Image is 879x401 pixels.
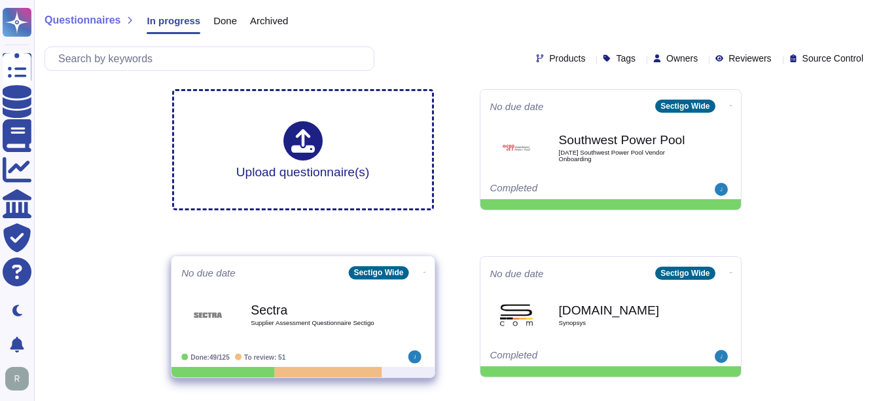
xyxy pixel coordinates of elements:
img: user [715,183,728,196]
span: Supplier Assessment Questionnaire Sectigo [251,320,383,326]
span: Synopsys [559,320,690,326]
span: Reviewers [728,54,771,63]
div: Upload questionnaire(s) [236,121,370,178]
span: No due date [490,269,544,278]
span: In progress [147,16,200,26]
div: Completed [490,183,651,196]
img: Logo [500,299,533,332]
span: Owners [666,54,698,63]
b: [DOMAIN_NAME] [559,304,690,316]
span: Archived [250,16,288,26]
b: Southwest Power Pool [559,134,690,146]
div: Sectigo Wide [655,100,715,113]
img: user [408,351,421,364]
img: user [5,367,29,391]
span: [DATE] Southwest Power Pool Vendor Onboarding [559,149,690,162]
div: Completed [490,350,651,363]
span: Done [213,16,237,26]
div: Sectigo Wide [348,266,408,279]
span: Done: 49/125 [190,353,230,360]
button: user [3,364,38,393]
img: Logo [191,298,224,332]
span: Questionnaires [45,15,120,26]
span: Source Control [802,54,863,63]
span: No due date [490,102,544,111]
span: Tags [616,54,636,63]
img: user [715,350,728,363]
b: Sectra [251,303,383,316]
span: Products [549,54,585,63]
input: Search by keywords [52,47,374,70]
img: Logo [500,132,533,164]
span: No due date [181,268,236,278]
div: Sectigo Wide [655,267,715,280]
span: To review: 51 [244,353,285,360]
